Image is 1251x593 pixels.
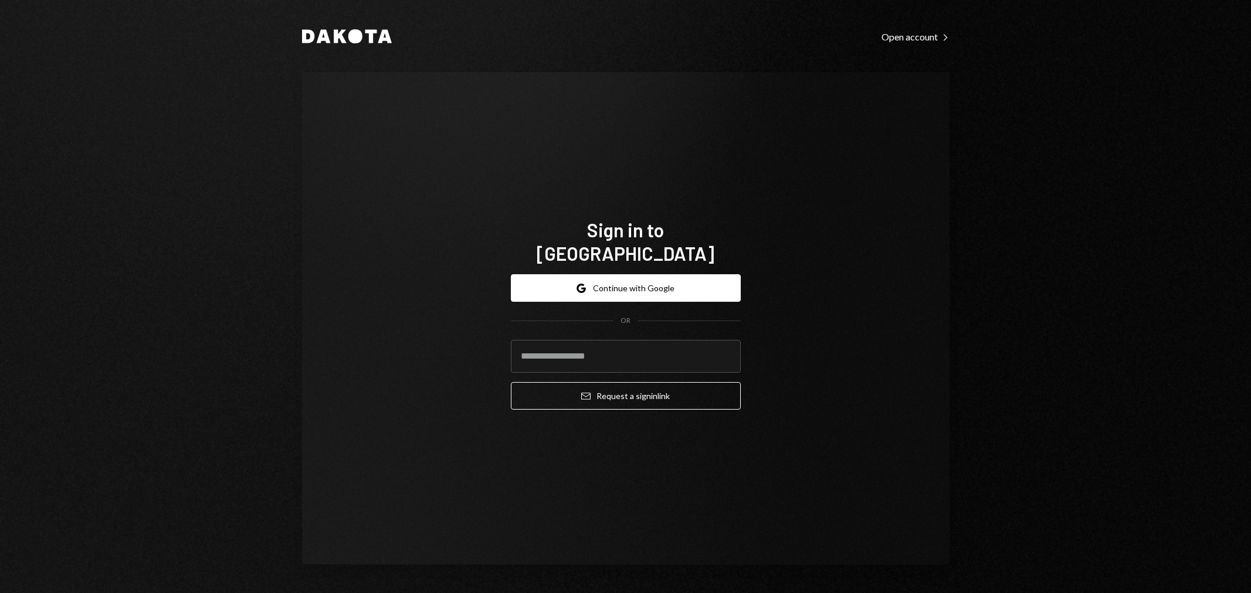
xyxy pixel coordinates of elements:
a: Open account [882,30,950,43]
div: Open account [882,31,950,43]
button: Request a signinlink [511,382,741,410]
div: OR [621,316,630,326]
h1: Sign in to [GEOGRAPHIC_DATA] [511,218,741,265]
button: Continue with Google [511,274,741,302]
